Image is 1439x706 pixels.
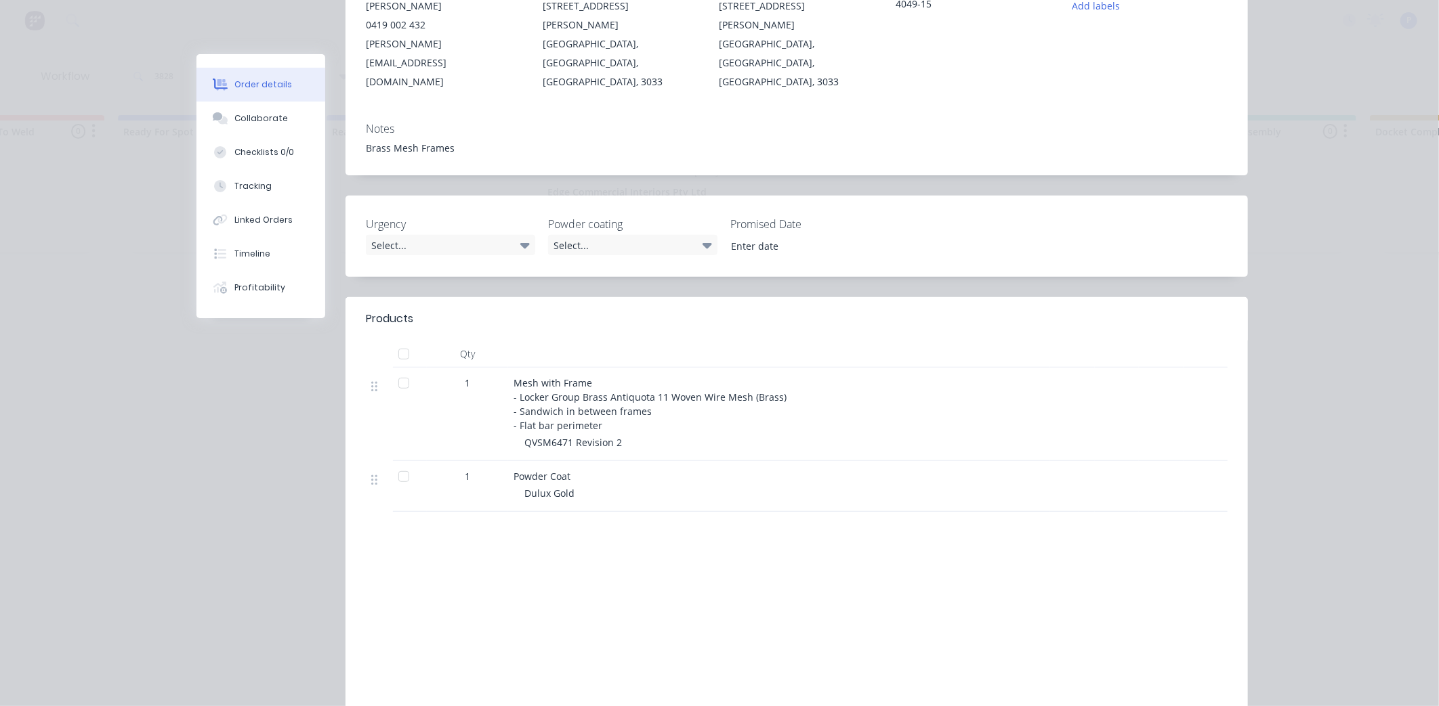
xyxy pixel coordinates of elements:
div: [GEOGRAPHIC_DATA], [GEOGRAPHIC_DATA], [GEOGRAPHIC_DATA], 3033 [719,35,875,91]
label: Powder coating [548,216,717,232]
div: Checklists 0/0 [234,146,294,158]
div: Order details [234,79,292,91]
div: [PERSON_NAME][EMAIL_ADDRESS][DOMAIN_NAME] [366,35,521,91]
button: Checklists 0/0 [196,135,325,169]
div: Notes [366,123,1228,135]
div: Brass Mesh Frames [366,141,1228,155]
div: Linked Orders [234,214,293,226]
div: Collaborate [234,112,288,125]
div: Select... [366,235,535,255]
label: Promised Date [730,216,900,232]
div: Profitability [234,282,285,294]
span: Mesh with Frame - Locker Group Brass Antiquota 11 Woven Wire Mesh (Brass) - Sandwich in between f... [514,376,787,432]
span: Dulux Gold [524,487,575,500]
button: Linked Orders [196,203,325,237]
span: Powder Coat [514,470,570,483]
button: Collaborate [196,102,325,135]
button: Order details [196,68,325,102]
div: [GEOGRAPHIC_DATA], [GEOGRAPHIC_DATA], [GEOGRAPHIC_DATA], 3033 [543,35,698,91]
button: Timeline [196,237,325,271]
div: Select... [548,235,717,255]
button: Profitability [196,271,325,305]
span: 1 [465,469,470,483]
div: Timeline [234,248,270,260]
div: Qty [427,340,508,368]
span: QVSM6471 Revision 2 [524,436,622,449]
span: 1 [465,376,470,390]
input: Enter date [722,236,890,256]
div: 0419 002 432 [366,16,521,35]
button: Tracking [196,169,325,203]
label: Urgency [366,216,535,232]
div: Tracking [234,180,272,192]
div: Products [366,311,413,327]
